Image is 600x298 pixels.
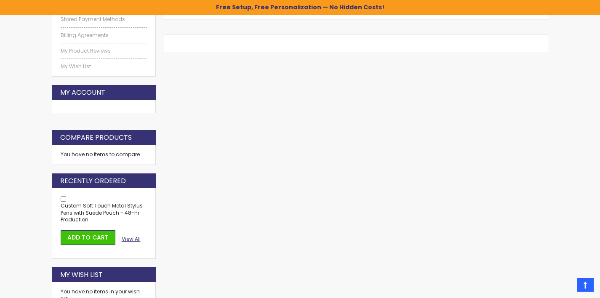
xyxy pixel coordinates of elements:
strong: Compare Products [60,133,132,142]
a: My Wish List [61,63,147,70]
a: My Product Reviews [61,48,147,54]
a: Stored Payment Methods [61,16,147,23]
div: You have no items to compare. [52,145,156,165]
a: View All [122,236,141,242]
a: Custom Soft Touch Metal Stylus Pens with Suede Pouch - 48-Hr Production [61,202,143,223]
button: Add to Cart [61,230,115,245]
span: Add to Cart [67,233,109,242]
strong: My Account [60,88,105,97]
a: Billing Agreements [61,32,147,39]
strong: Recently Ordered [60,176,126,186]
strong: My Wish List [60,270,103,279]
